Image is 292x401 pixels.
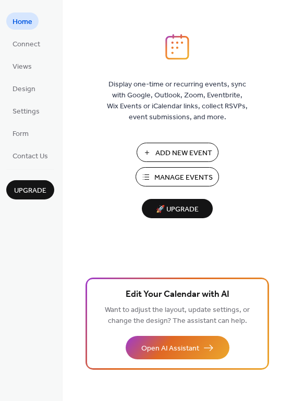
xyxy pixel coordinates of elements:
[142,199,213,218] button: 🚀 Upgrade
[141,343,199,354] span: Open AI Assistant
[6,102,46,119] a: Settings
[6,124,35,142] a: Form
[13,129,29,140] span: Form
[6,57,38,74] a: Views
[148,203,206,217] span: 🚀 Upgrade
[13,17,32,28] span: Home
[107,79,248,123] span: Display one-time or recurring events, sync with Google, Outlook, Zoom, Eventbrite, Wix Events or ...
[6,147,54,164] a: Contact Us
[6,35,46,52] a: Connect
[154,172,213,183] span: Manage Events
[13,151,48,162] span: Contact Us
[126,287,229,302] span: Edit Your Calendar with AI
[13,39,40,50] span: Connect
[155,148,212,159] span: Add New Event
[105,303,250,328] span: Want to adjust the layout, update settings, or change the design? The assistant can help.
[13,84,35,95] span: Design
[13,61,32,72] span: Views
[6,180,54,199] button: Upgrade
[165,34,189,60] img: logo_icon.svg
[6,80,42,97] a: Design
[136,167,219,186] button: Manage Events
[6,12,39,30] a: Home
[13,106,40,117] span: Settings
[126,336,229,359] button: Open AI Assistant
[137,143,218,162] button: Add New Event
[14,185,46,196] span: Upgrade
